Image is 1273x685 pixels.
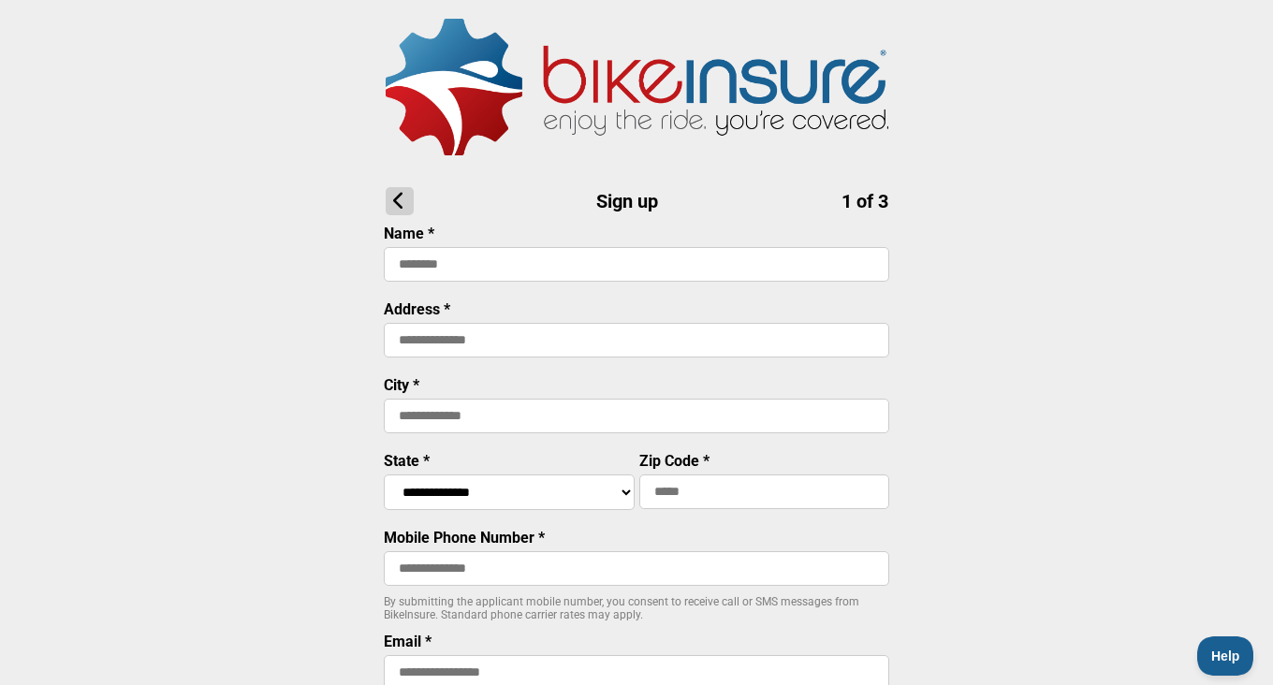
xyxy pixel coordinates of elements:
[841,190,888,212] span: 1 of 3
[384,529,545,547] label: Mobile Phone Number *
[384,300,450,318] label: Address *
[639,452,710,470] label: Zip Code *
[384,225,434,242] label: Name *
[384,633,432,650] label: Email *
[384,595,889,621] p: By submitting the applicant mobile number, you consent to receive call or SMS messages from BikeI...
[384,376,419,394] label: City *
[384,452,430,470] label: State *
[1197,636,1254,676] iframe: Toggle Customer Support
[386,187,888,215] h1: Sign up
